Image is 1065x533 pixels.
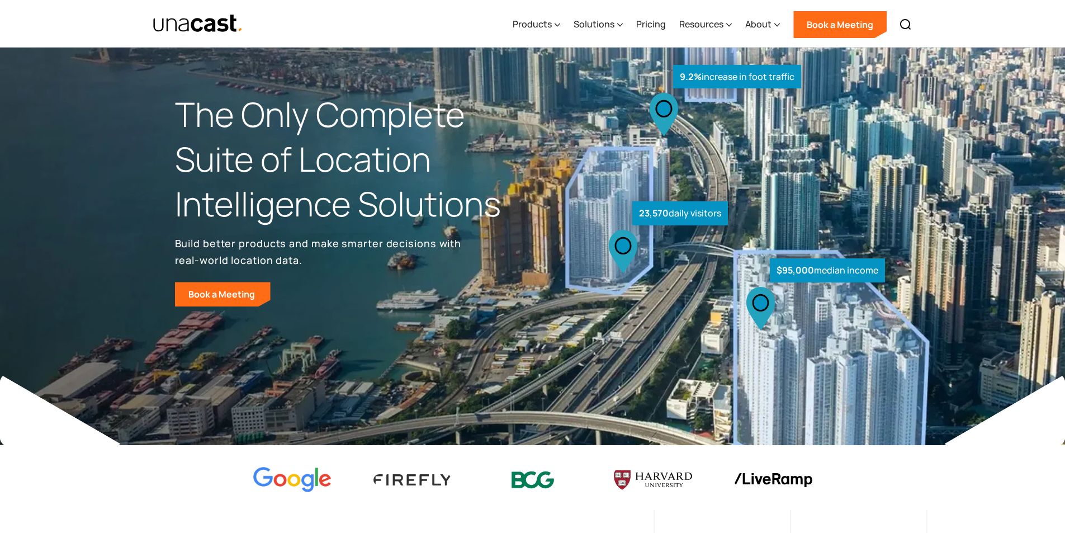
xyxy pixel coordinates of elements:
a: home [153,14,244,34]
a: Pricing [636,2,666,48]
div: Solutions [574,2,623,48]
div: About [745,17,771,31]
div: Solutions [574,17,614,31]
div: Products [513,2,560,48]
p: Build better products and make smarter decisions with real-world location data. [175,235,466,268]
div: increase in foot traffic [673,65,801,89]
strong: $95,000 [777,264,814,276]
div: Resources [679,2,732,48]
img: Unacast text logo [153,14,244,34]
a: Book a Meeting [175,282,271,306]
strong: 23,570 [639,207,669,219]
img: Firefly Advertising logo [373,474,452,485]
img: liveramp logo [734,473,812,487]
img: BCG logo [494,464,572,496]
img: Harvard U logo [614,466,692,493]
h1: The Only Complete Suite of Location Intelligence Solutions [175,92,533,226]
div: median income [770,258,885,282]
div: Products [513,17,552,31]
img: Search icon [899,18,912,31]
div: daily visitors [632,201,728,225]
div: About [745,2,780,48]
strong: 9.2% [680,70,702,83]
a: Book a Meeting [793,11,887,38]
div: Resources [679,17,723,31]
img: Google logo Color [253,467,332,493]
